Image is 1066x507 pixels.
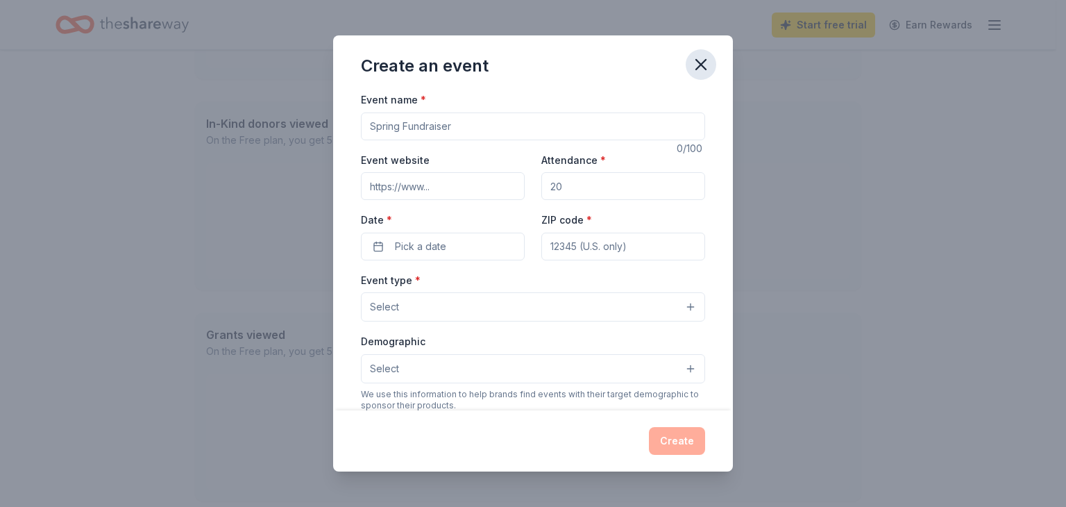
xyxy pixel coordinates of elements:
label: Demographic [361,335,425,349]
div: Create an event [361,55,489,77]
span: Select [370,299,399,315]
div: 0 /100 [677,140,705,157]
span: Select [370,360,399,377]
button: Select [361,292,705,322]
div: We use this information to help brands find events with their target demographic to sponsor their... [361,389,705,411]
label: Event name [361,93,426,107]
input: https://www... [361,172,525,200]
input: 20 [541,172,705,200]
label: Date [361,213,525,227]
input: 12345 (U.S. only) [541,233,705,260]
span: Pick a date [395,238,446,255]
button: Select [361,354,705,383]
label: Event website [361,153,430,167]
label: ZIP code [541,213,592,227]
button: Pick a date [361,233,525,260]
label: Attendance [541,153,606,167]
input: Spring Fundraiser [361,113,705,140]
label: Event type [361,274,421,288]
